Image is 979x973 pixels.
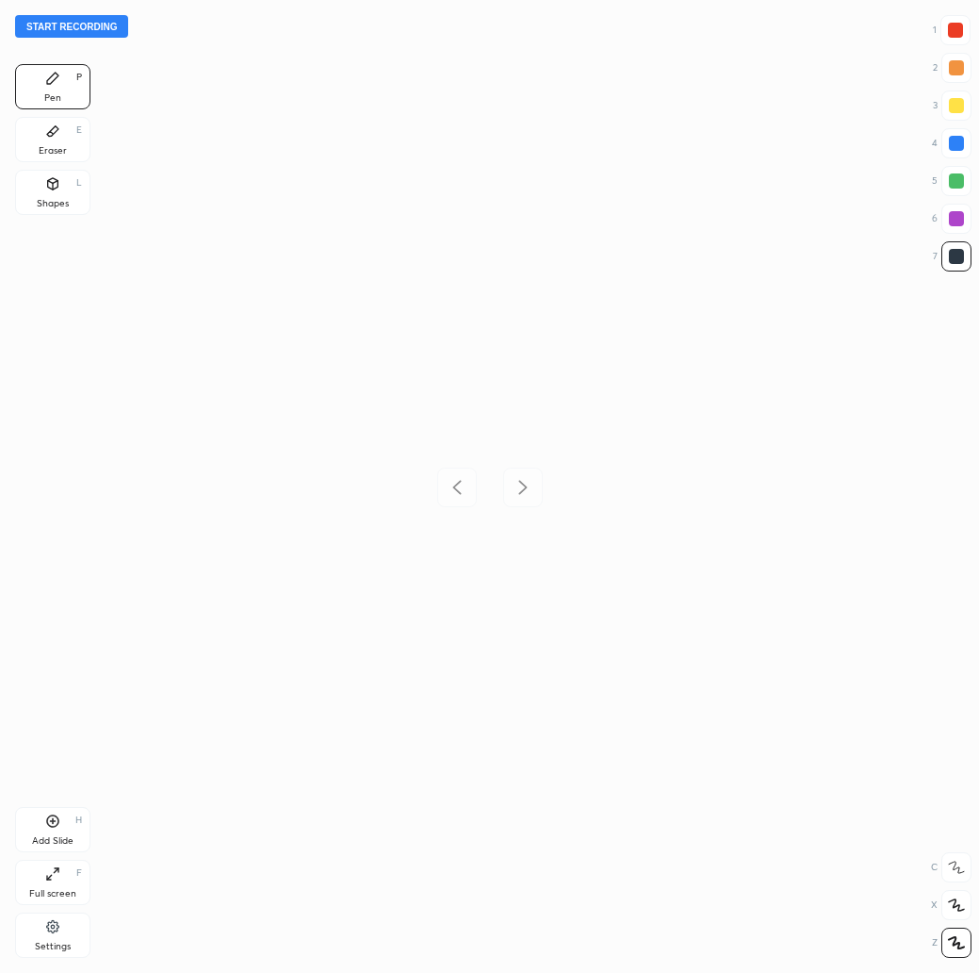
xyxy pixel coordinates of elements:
[931,890,971,920] div: X
[933,53,971,83] div: 2
[931,852,971,882] div: C
[29,889,76,899] div: Full screen
[933,91,971,121] div: 3
[76,178,82,188] div: L
[933,241,971,272] div: 7
[932,128,971,158] div: 4
[76,73,82,82] div: P
[932,166,971,196] div: 5
[15,15,128,38] button: Start recording
[39,146,67,156] div: Eraser
[35,942,71,951] div: Settings
[75,816,82,825] div: H
[37,199,69,208] div: Shapes
[932,204,971,234] div: 6
[932,928,971,958] div: Z
[76,868,82,878] div: F
[32,836,73,846] div: Add Slide
[933,15,971,45] div: 1
[76,125,82,135] div: E
[44,93,61,103] div: Pen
